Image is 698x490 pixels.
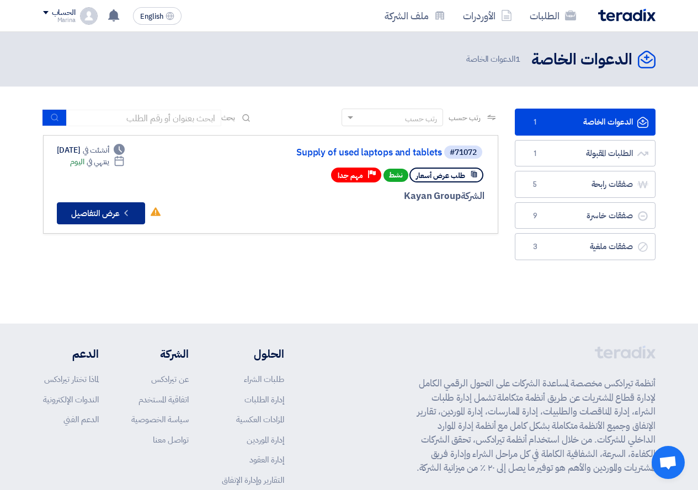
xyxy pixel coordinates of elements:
li: الدعم [43,346,99,362]
div: رتب حسب [405,113,437,125]
div: Kayan Group [219,189,484,203]
span: 5 [529,179,542,190]
a: التقارير وإدارة الإنفاق [222,474,284,486]
span: مهم جدا [338,170,363,181]
span: 1 [515,53,520,65]
a: Supply of used laptops and tablets [221,148,442,158]
img: profile_test.png [80,7,98,25]
span: الشركة [461,189,484,203]
a: الندوات الإلكترونية [43,394,99,406]
a: الطلبات المقبولة1 [515,140,656,167]
a: صفقات رابحة5 [515,171,656,198]
a: صفقات ملغية3 [515,233,656,260]
a: اتفاقية المستخدم [138,394,189,406]
span: أنشئت في [83,144,109,156]
p: أنظمة تيرادكس مخصصة لمساعدة الشركات على التحول الرقمي الكامل لإدارة قطاع المشتريات عن طريق أنظمة ... [411,376,656,475]
a: الدعم الفني [63,413,99,426]
div: اليوم [70,156,125,168]
span: 1 [529,148,542,159]
li: الشركة [131,346,189,362]
a: سياسة الخصوصية [131,413,189,426]
div: Marina [43,17,76,23]
div: #71072 [450,149,477,157]
button: English [133,7,182,25]
input: ابحث بعنوان أو رقم الطلب [67,110,221,126]
span: ينتهي في [87,156,109,168]
div: الحساب [52,8,76,18]
img: Teradix logo [598,9,656,21]
span: طلب عرض أسعار [416,170,465,181]
a: Open chat [652,446,685,479]
span: رتب حسب [449,112,480,123]
a: الطلبات [521,3,585,29]
div: [DATE] [57,144,125,156]
li: الحلول [222,346,284,362]
span: English [140,13,163,20]
a: المزادات العكسية [236,413,284,426]
span: الدعوات الخاصة [466,53,523,66]
a: صفقات خاسرة9 [515,202,656,229]
a: لماذا تختار تيرادكس [44,373,99,385]
a: الأوردرات [454,3,521,29]
a: إدارة الموردين [247,434,284,446]
h2: الدعوات الخاصة [531,49,632,71]
span: بحث [221,112,236,123]
span: 1 [529,117,542,128]
a: عن تيرادكس [151,373,189,385]
a: ملف الشركة [376,3,454,29]
a: الدعوات الخاصة1 [515,109,656,136]
span: 9 [529,211,542,222]
a: إدارة العقود [249,454,284,466]
a: إدارة الطلبات [244,394,284,406]
a: طلبات الشراء [244,373,284,385]
span: نشط [383,169,408,182]
button: عرض التفاصيل [57,202,145,224]
span: 3 [529,241,542,252]
a: تواصل معنا [153,434,189,446]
